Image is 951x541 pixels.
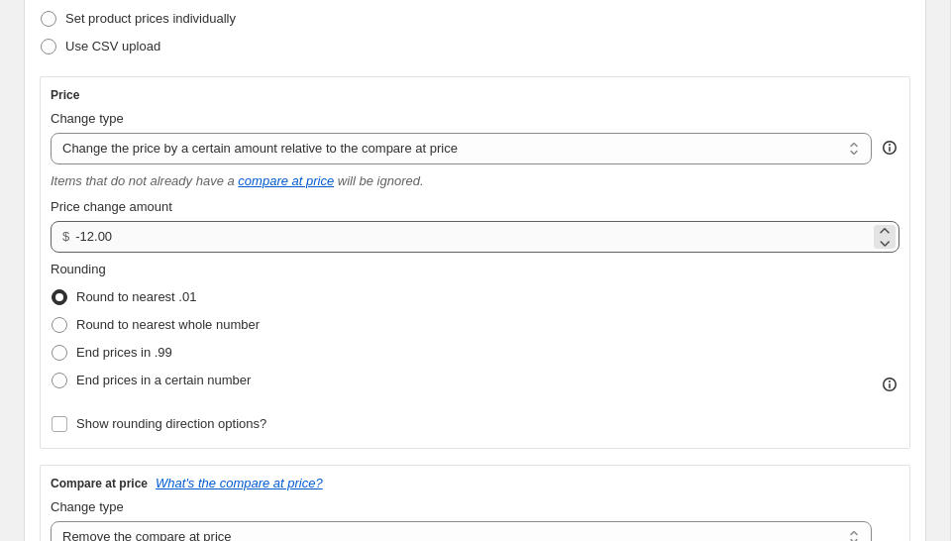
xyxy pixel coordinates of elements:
span: Change type [51,499,124,514]
span: Change type [51,111,124,126]
span: Show rounding direction options? [76,416,266,431]
input: -12.00 [75,221,870,253]
span: End prices in .99 [76,345,172,360]
span: Round to nearest whole number [76,317,260,332]
span: $ [62,229,69,244]
h3: Price [51,87,79,103]
button: What's the compare at price? [156,476,323,490]
span: Set product prices individually [65,11,236,26]
span: End prices in a certain number [76,373,251,387]
span: Rounding [51,262,106,276]
span: Price change amount [51,199,172,214]
div: help [880,138,899,158]
i: will be ignored. [338,173,424,188]
h3: Compare at price [51,476,148,491]
span: Use CSV upload [65,39,160,54]
span: Round to nearest .01 [76,289,196,304]
i: Items that do not already have a [51,173,235,188]
button: compare at price [238,173,334,188]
